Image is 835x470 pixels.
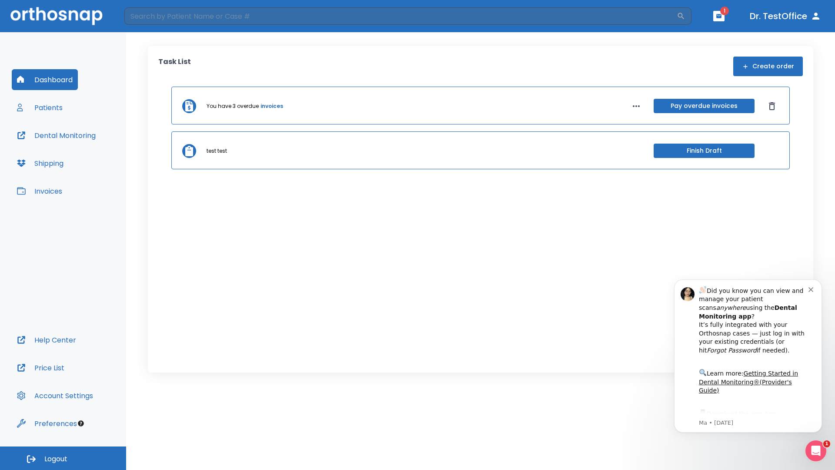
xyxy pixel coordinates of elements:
[12,125,101,146] button: Dental Monitoring
[654,99,755,113] button: Pay overdue invoices
[733,57,803,76] button: Create order
[10,7,103,25] img: Orthosnap
[207,147,227,155] p: test test
[77,420,85,427] div: Tooltip anchor
[12,97,68,118] button: Patients
[654,144,755,158] button: Finish Draft
[261,102,283,110] a: invoices
[823,440,830,447] span: 1
[12,153,69,174] button: Shipping
[158,57,191,76] p: Task List
[720,7,729,15] span: 1
[12,357,70,378] button: Price List
[746,8,825,24] button: Dr. TestOffice
[805,440,826,461] iframe: Intercom live chat
[38,153,147,161] p: Message from Ma, sent 2w ago
[124,7,677,25] input: Search by Patient Name or Case #
[207,102,259,110] p: You have 3 overdue
[12,69,78,90] button: Dashboard
[147,19,154,26] button: Dismiss notification
[38,142,147,186] div: Download the app: | ​ Let us know if you need help getting started!
[12,329,81,350] button: Help Center
[12,385,98,406] button: Account Settings
[44,454,67,464] span: Logout
[12,181,67,201] button: Invoices
[765,99,779,113] button: Dismiss
[12,413,82,434] button: Preferences
[38,144,115,160] a: App Store
[661,266,835,446] iframe: Intercom notifications message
